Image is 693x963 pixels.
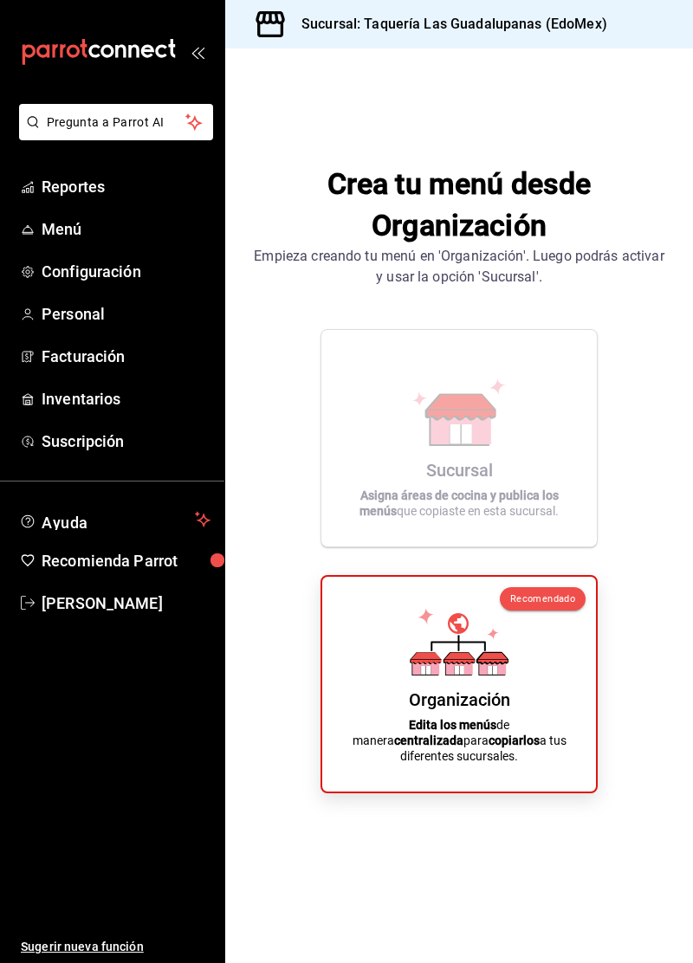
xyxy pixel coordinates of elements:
[359,488,559,518] strong: Asigna áreas de cocina y publica los menús
[489,734,540,747] strong: copiarlos
[42,430,210,453] span: Suscripción
[12,126,213,144] a: Pregunta a Parrot AI
[253,163,665,246] h1: Crea tu menú desde Organización
[253,246,665,288] div: Empieza creando tu menú en 'Organización'. Luego podrás activar y usar la opción 'Sucursal'.
[343,717,575,764] p: de manera para a tus diferentes sucursales.
[409,689,510,710] div: Organización
[42,509,188,530] span: Ayuda
[42,549,210,572] span: Recomienda Parrot
[19,104,213,140] button: Pregunta a Parrot AI
[510,593,575,604] span: Recomendado
[409,718,496,732] strong: Edita los menús
[42,217,210,241] span: Menú
[42,591,210,615] span: [PERSON_NAME]
[42,387,210,410] span: Inventarios
[42,345,210,368] span: Facturación
[42,175,210,198] span: Reportes
[426,460,493,481] div: Sucursal
[42,302,210,326] span: Personal
[394,734,463,747] strong: centralizada
[191,45,204,59] button: open_drawer_menu
[342,488,576,519] p: que copiaste en esta sucursal.
[47,113,186,132] span: Pregunta a Parrot AI
[42,260,210,283] span: Configuración
[21,938,210,956] span: Sugerir nueva función
[288,14,607,35] h3: Sucursal: Taquería Las Guadalupanas (EdoMex)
